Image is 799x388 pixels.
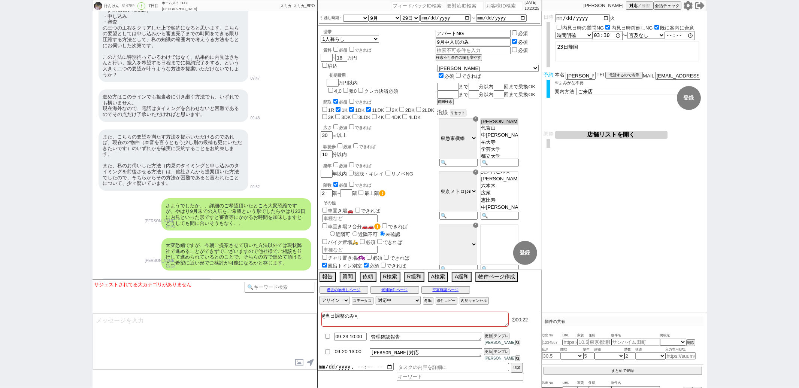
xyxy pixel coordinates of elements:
label: 2K [392,107,398,113]
label: 車置き場２台分🚗🚗 [321,224,381,229]
div: 万円以内 [327,70,398,95]
input: 🔍 [481,159,519,166]
div: 大変恐縮ですが、今朝ご提案させて頂いた方法以外では現状弊社で進めることができずでございますので他社様でご相談も並行して進められているとのことで、そちらの方で進めて頂けるとご希望に近い形でご検討が... [161,238,311,270]
input: 車種など [322,246,378,254]
input: 要対応ID検索 [446,1,484,10]
span: 必須 [339,125,348,130]
p: 10:20:25 [525,6,539,12]
input: 車置き場２台分🚗🚗 [322,223,327,228]
div: 広さ [324,123,436,131]
button: 登録 [677,86,701,110]
div: サジェストされてる大カテゴリがありません [94,282,245,288]
label: 必須 [518,48,528,53]
option: 六本木 [481,183,518,190]
option: [PERSON_NAME]町 [481,175,518,183]
button: 店舗リストを開く [555,131,668,139]
div: ☓ [473,116,478,122]
span: 調整 [544,131,553,137]
span: 必須 [339,183,348,187]
span: 必須 [339,164,348,168]
span: 予約 [544,72,553,77]
span: MAIL [643,73,654,79]
div: 進め方はこのラインでも担当者に引き継ぐ方法でも、いずれでも構いません。 現在海外なので、電話はタイミングを合わせないと困難であるのでその点だけ了承いただければと思います。 [99,89,248,122]
span: 入力専用URL [666,347,696,353]
label: 内見日時前倒しNG [611,25,653,31]
label: リノベNG [391,171,414,177]
input: できれば [355,208,360,213]
span: 物件名 [611,333,660,339]
div: 築年 [324,161,436,169]
input: 30.5 [542,352,561,360]
label: 3LDK [358,114,371,120]
input: 検索不可条件を入力 [436,38,511,46]
p: 09:52 [251,184,260,190]
span: 吹出No [542,333,563,339]
button: テンプレ [493,348,509,355]
input: 5 [583,352,594,360]
label: 1LDK [372,107,384,113]
button: テンプレ [493,333,509,339]
input: できれば [377,239,382,244]
div: 階~ 階 [321,189,436,197]
label: 未確認 [378,232,400,237]
option: 祐天寺 [481,139,518,146]
label: 1R [328,107,335,113]
span: 構造 [636,347,666,353]
button: 物件ページ作成 [475,272,518,282]
label: 必須 [518,39,528,45]
span: 住所 [589,380,611,386]
span: 回まで乗換OK [504,92,536,97]
button: 空室確認ページ [421,286,470,294]
input: チャリ置き場 [322,255,327,260]
span: 対応 [629,3,638,9]
span: 広さ [542,347,561,353]
input: 🔍 [439,212,478,220]
label: できれば [382,255,409,261]
span: 建物 [594,347,624,353]
div: 〜 [555,31,705,40]
option: 虎ノ門ヒルズ [481,168,518,175]
div: 世帯 [324,29,436,35]
span: 会話チェック [655,3,680,9]
button: A緩和 [452,272,472,282]
option: 広尾 [481,190,518,197]
input: 🔍 [439,159,478,166]
span: スミカ_BPO [293,4,315,8]
label: 最上階 [364,190,385,196]
p: [PERSON_NAME] [145,258,176,264]
p: その他 [324,200,436,206]
label: 4K [378,114,384,120]
input: 検索不可条件を入力 [436,30,511,38]
button: A検索 [428,272,448,282]
button: 登録 [513,241,537,265]
button: 電話するので表示 [605,72,643,79]
span: 物件名 [611,380,660,386]
label: できれば [379,263,406,269]
input: できれば [382,223,387,228]
label: 2LDK [422,107,435,113]
label: 風呂トイレ別室 [321,263,362,269]
p: 09:54 [145,264,176,270]
input: できれば [381,263,386,268]
div: ☓ [473,223,478,228]
span: [PERSON_NAME] [484,340,515,345]
span: 間取 [561,347,583,353]
label: できれば [348,100,372,104]
button: 更新 [484,348,493,355]
input: 未確認 [380,231,385,236]
label: 2DK [405,107,415,113]
label: 敷0 [349,88,357,94]
option: 代官山 [481,125,518,132]
button: 過去の物出しページ [320,286,368,294]
div: 初期費用 [330,73,398,78]
option: 恵比寿 [481,197,518,204]
p: 09:54 [145,224,176,230]
div: 駅徒歩 [324,142,436,150]
img: 0hCRMJL_YwHH1gMwyN98JiAhBjHxdDQkVvSgVaSFw6RR1bUwt5HldQTFIxRkVZBgl8SVcAG1A7EU9sIGsbfmXgSWcDQkpZB10... [94,2,102,10]
label: 内見日時の質問NG [563,25,604,31]
button: R検索 [380,272,400,282]
label: できれば [354,208,381,214]
div: 間取 [324,98,436,105]
div: 階数 [324,181,436,188]
span: 必須 [370,263,379,269]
